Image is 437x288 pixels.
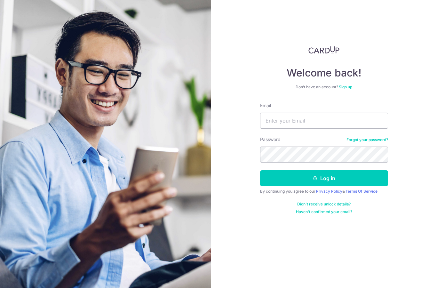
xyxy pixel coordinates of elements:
a: Forgot your password? [346,137,388,142]
label: Email [260,102,271,109]
div: Don’t have an account? [260,84,388,90]
a: Didn't receive unlock details? [297,202,351,207]
label: Password [260,136,281,143]
a: Sign up [339,84,352,89]
img: CardUp Logo [308,46,340,54]
input: Enter your Email [260,113,388,129]
h4: Welcome back! [260,67,388,79]
a: Privacy Policy [316,189,342,194]
a: Terms Of Service [346,189,377,194]
div: By continuing you agree to our & [260,189,388,194]
button: Log in [260,170,388,186]
a: Haven't confirmed your email? [296,209,352,214]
